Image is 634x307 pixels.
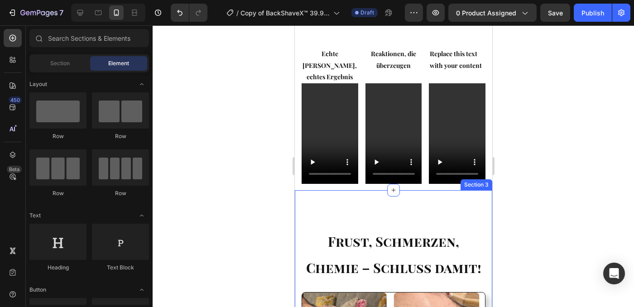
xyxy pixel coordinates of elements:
[29,286,46,294] span: Button
[92,189,149,197] div: Row
[548,9,563,17] span: Save
[574,4,612,22] button: Publish
[581,8,604,18] div: Publish
[108,59,129,67] span: Element
[134,208,149,223] span: Toggle open
[236,8,239,18] span: /
[9,96,22,104] div: 450
[603,263,625,284] div: Open Intercom Messenger
[448,4,537,22] button: 0 product assigned
[171,4,207,22] div: Undo/Redo
[7,166,22,173] div: Beta
[92,264,149,272] div: Text Block
[29,189,86,197] div: Row
[50,59,70,67] span: Section
[456,8,516,18] span: 0 product assigned
[360,9,374,17] span: Draft
[240,8,330,18] span: Copy of BackShaveX™ 39.95€ Preis test – Mühelose Rückenrasur für Männer original- Produktseite - ...
[92,132,149,140] div: Row
[59,7,63,18] p: 7
[4,4,67,22] button: 7
[134,77,149,91] span: Toggle open
[29,211,41,220] span: Text
[29,80,47,88] span: Layout
[29,29,149,47] input: Search Sections & Elements
[134,283,149,297] span: Toggle open
[29,264,86,272] div: Heading
[540,4,570,22] button: Save
[295,25,492,307] iframe: Design area
[29,132,86,140] div: Row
